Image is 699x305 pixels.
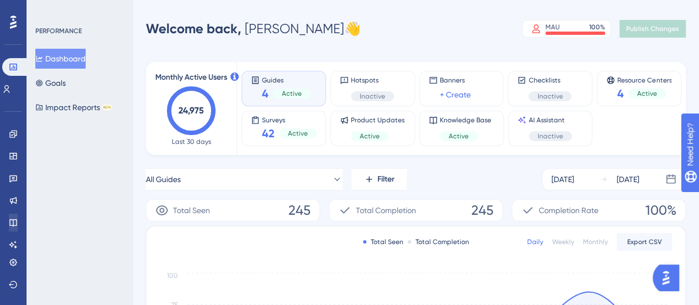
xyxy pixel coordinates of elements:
div: BETA [102,105,112,110]
span: AI Assistant [529,116,572,125]
button: Publish Changes [619,20,686,38]
a: + Create [440,88,471,101]
span: Filter [377,173,395,186]
button: Filter [351,168,407,190]
span: Hotspots [351,76,394,85]
span: Export CSV [627,237,662,246]
span: Knowledge Base [440,116,491,125]
span: Publish Changes [626,24,679,33]
span: Checklists [528,76,571,85]
span: 4 [617,86,624,101]
span: 100% [645,201,676,219]
button: Goals [35,73,66,93]
div: Weekly [552,237,574,246]
div: Total Completion [408,237,469,246]
span: Monthly Active Users [155,71,227,84]
text: 24,975 [178,105,204,116]
span: 245 [288,201,311,219]
span: Completion Rate [539,204,598,217]
span: Welcome back, [146,20,241,37]
span: Surveys [262,116,317,123]
span: Inactive [537,92,563,101]
span: 245 [471,201,493,219]
iframe: UserGuiding AI Assistant Launcher [653,261,686,294]
span: Total Completion [356,204,416,217]
span: 4 [262,86,269,101]
span: Last 30 days [172,137,211,146]
div: Daily [527,237,543,246]
div: MAU [545,23,560,32]
div: Monthly [583,237,608,246]
span: Inactive [538,132,563,141]
span: Inactive [360,92,385,101]
button: Dashboard [35,49,86,69]
tspan: 100 [167,272,178,280]
div: [DATE] [551,173,574,186]
button: All Guides [146,168,343,190]
span: Total Seen [173,204,210,217]
span: Banners [440,76,471,85]
span: Active [288,129,308,138]
span: All Guides [146,173,181,186]
span: 42 [262,126,275,141]
span: Guides [262,76,311,84]
div: PERFORMANCE [35,27,82,35]
button: Export CSV [617,233,672,251]
button: Impact ReportsBETA [35,97,112,117]
span: Active [282,89,302,98]
span: Resource Centers [617,76,671,84]
span: Active [449,132,469,141]
div: 100 % [589,23,605,32]
div: Total Seen [363,237,403,246]
div: [DATE] [617,173,639,186]
span: Active [360,132,380,141]
span: Product Updates [351,116,404,125]
span: Active [637,89,657,98]
span: Need Help? [26,3,69,16]
div: [PERSON_NAME] 👋 [146,20,361,38]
